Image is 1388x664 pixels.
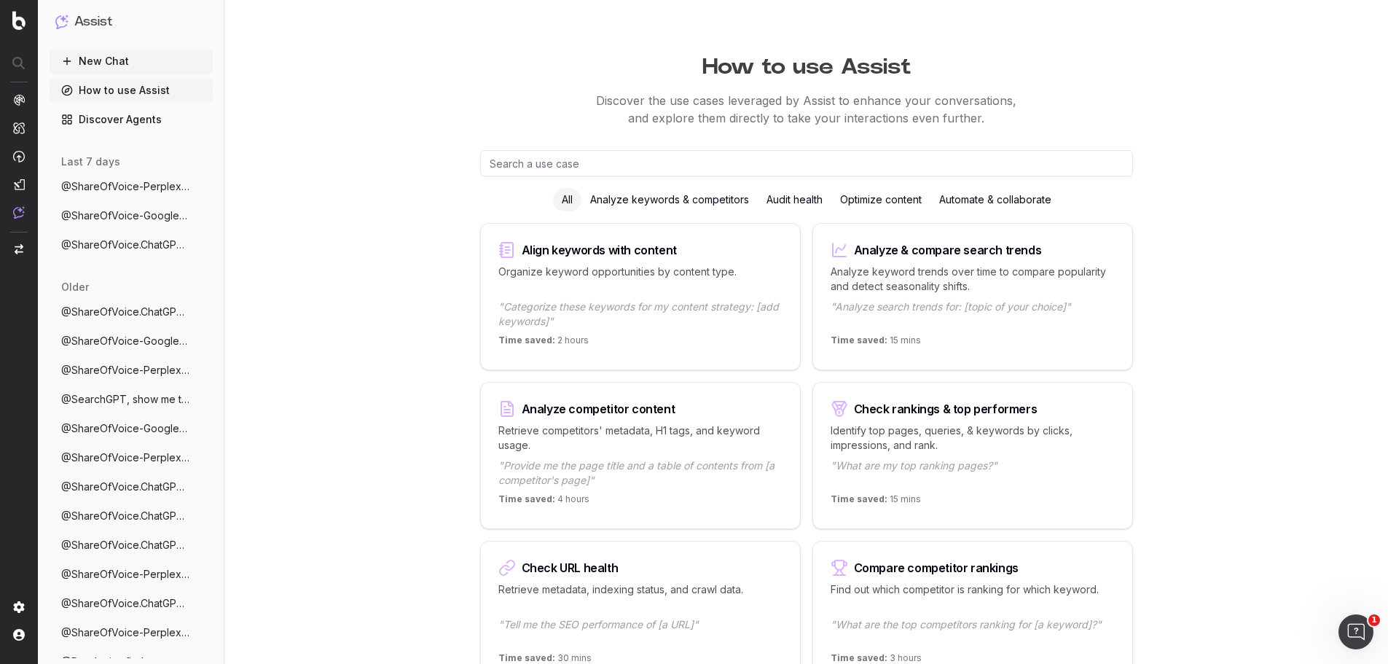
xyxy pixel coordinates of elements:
[12,11,26,30] img: Botify logo
[522,403,675,415] div: Analyze competitor content
[247,47,1366,80] h1: How to use Assist
[13,206,25,219] img: Assist
[50,621,213,644] button: @ShareOfVoice-Perplexity, what is our vi
[831,265,1115,294] p: Analyze keyword trends over time to compare popularity and detect seasonality shifts.
[13,601,25,613] img: Setting
[61,596,189,611] span: @ShareOfVoice.ChatGPT, what is our visib
[930,188,1060,211] div: Automate & collaborate
[480,150,1133,176] input: Search a use case
[831,617,1115,647] p: "What are the top competitors ranking for [a keyword]?"
[498,335,589,352] p: 2 hours
[74,12,112,32] h1: Assist
[61,625,189,640] span: @ShareOfVoice-Perplexity, what is our vi
[50,233,213,257] button: @ShareOfVoice.ChatGPT, what is our visib
[553,188,581,211] div: All
[50,79,213,102] a: How to use Assist
[498,582,783,612] p: Retrieve metadata, indexing status, and crawl data.
[498,617,783,647] p: "Tell me the SEO performance of [a URL]"
[831,335,887,345] span: Time saved:
[61,567,189,582] span: @ShareOfVoice-Perplexity, what is our vi
[13,179,25,190] img: Studio
[50,388,213,411] button: @SearchGPT, show me the best way to sell
[61,363,189,378] span: @ShareOfVoice-Perplexity, what is our vi
[50,50,213,73] button: New Chat
[498,423,783,453] p: Retrieve competitors' metadata, H1 tags, and keyword usage.
[831,188,930,211] div: Optimize content
[50,175,213,198] button: @ShareOfVoice-Perplexity, what is our vi
[61,179,189,194] span: @ShareOfVoice-Perplexity, what is our vi
[55,12,207,32] button: Assist
[50,446,213,469] button: @ShareOfVoice-Perplexity, what is our vi
[15,244,23,254] img: Switch project
[61,280,89,294] span: older
[50,475,213,499] button: @ShareOfVoice.ChatGPT, what is our visib
[61,421,189,436] span: @ShareOfVoice-GoogleAIMode, what is our
[831,423,1115,453] p: Identify top pages, queries, & keywords by clicks, impressions, and rank.
[61,305,189,319] span: @ShareOfVoice.ChatGPT, what is our visib
[50,534,213,557] button: @ShareOfVoice.ChatGPT, what is our visib
[522,562,619,574] div: Check URL health
[50,204,213,227] button: @ShareOfVoice-GoogleAIMode, what is our
[61,208,189,223] span: @ShareOfVoice-GoogleAIMode, what is our
[758,188,831,211] div: Audit health
[50,359,213,382] button: @ShareOfVoice-Perplexity, what is our vi
[13,122,25,134] img: Intelligence
[831,493,887,504] span: Time saved:
[61,538,189,552] span: @ShareOfVoice.ChatGPT, what is our visib
[498,493,555,504] span: Time saved:
[247,92,1366,127] p: Discover the use cases leveraged by Assist to enhance your conversations, and explore them direct...
[50,329,213,353] button: @ShareOfVoice-GoogleAIMode, what is our
[831,652,887,663] span: Time saved:
[61,392,189,407] span: @SearchGPT, show me the best way to sell
[61,450,189,465] span: @ShareOfVoice-Perplexity, what is our vi
[831,493,921,511] p: 15 mins
[61,238,189,252] span: @ShareOfVoice.ChatGPT, what is our visib
[498,458,783,488] p: "Provide me the page title and a table of contents from [a competitor's page]"
[61,155,120,169] span: last 7 days
[854,244,1042,256] div: Analyze & compare search trends
[831,458,1115,488] p: "What are my top ranking pages?"
[50,417,213,440] button: @ShareOfVoice-GoogleAIMode, what is our
[522,244,677,256] div: Align keywords with content
[50,108,213,131] a: Discover Agents
[50,300,213,324] button: @ShareOfVoice.ChatGPT, what is our visib
[50,563,213,586] button: @ShareOfVoice-Perplexity, what is our vi
[1338,614,1373,649] iframe: Intercom live chat
[831,582,1115,612] p: Find out which competitor is ranking for which keyword.
[831,300,1115,329] p: "Analyze search trends for: [topic of your choice]"
[854,562,1019,574] div: Compare competitor rankings
[498,300,783,329] p: "Categorize these keywords for my content strategy: [add keywords]"
[498,652,555,663] span: Time saved:
[13,629,25,641] img: My account
[831,335,921,352] p: 15 mins
[13,150,25,163] img: Activation
[498,335,555,345] span: Time saved:
[854,403,1038,415] div: Check rankings & top performers
[498,493,589,511] p: 4 hours
[1368,614,1380,626] span: 1
[498,265,783,294] p: Organize keyword opportunities by content type.
[55,15,68,28] img: Assist
[50,592,213,615] button: @ShareOfVoice.ChatGPT, what is our visib
[61,334,189,348] span: @ShareOfVoice-GoogleAIMode, what is our
[13,94,25,106] img: Analytics
[61,480,189,494] span: @ShareOfVoice.ChatGPT, what is our visib
[61,509,189,523] span: @ShareOfVoice.ChatGPT, what is our visib
[50,504,213,528] button: @ShareOfVoice.ChatGPT, what is our visib
[581,188,758,211] div: Analyze keywords & competitors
